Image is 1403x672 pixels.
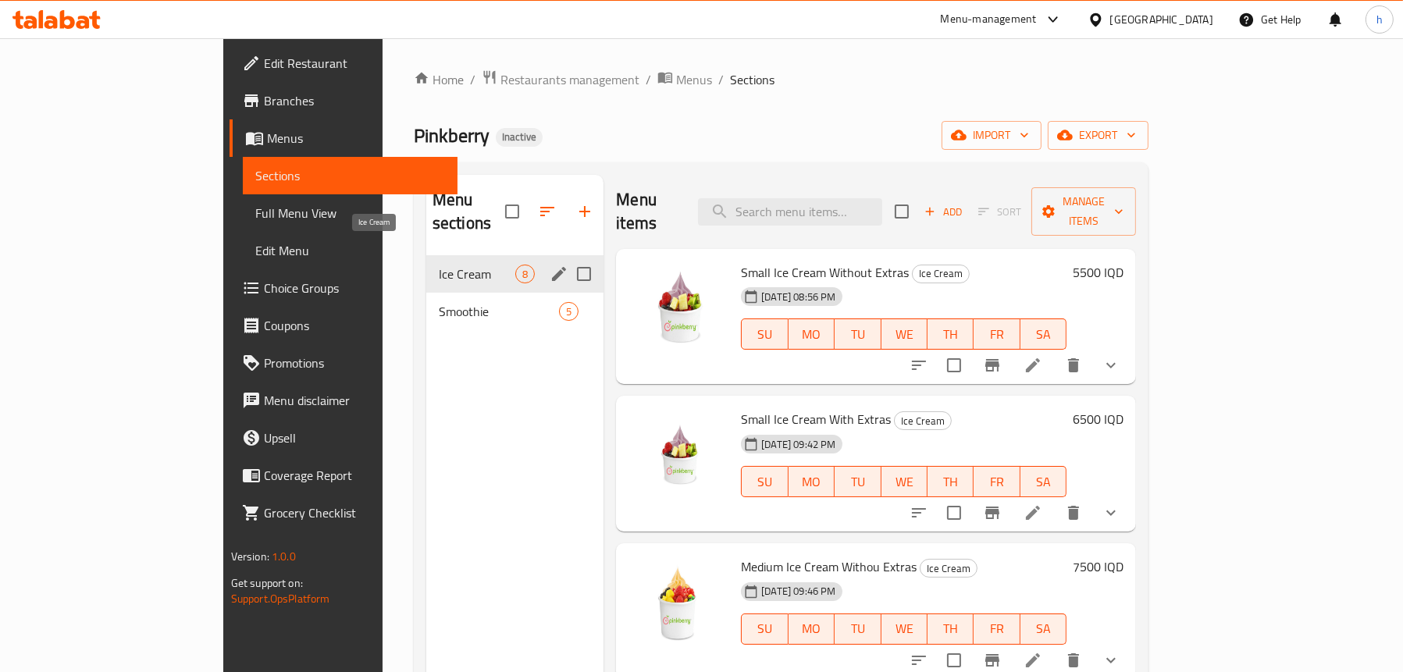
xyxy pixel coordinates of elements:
[272,546,296,567] span: 1.0.0
[516,267,534,282] span: 8
[264,428,445,447] span: Upsell
[920,560,977,578] span: Ice Cream
[629,261,728,361] img: Small Ice Cream Without Extras
[230,269,458,307] a: Choice Groups
[841,323,874,346] span: TU
[894,411,952,430] div: Ice Cream
[547,262,571,286] button: edit
[1102,651,1120,670] svg: Show Choices
[698,198,882,226] input: search
[928,318,974,350] button: TH
[755,584,842,599] span: [DATE] 09:46 PM
[657,69,712,90] a: Menus
[841,617,874,640] span: TU
[1102,356,1120,375] svg: Show Choices
[230,119,458,157] a: Menus
[888,323,921,346] span: WE
[900,494,938,532] button: sort-choices
[1027,471,1060,493] span: SA
[1020,318,1066,350] button: SA
[629,556,728,656] img: Medium Ice Cream Withou Extras
[730,70,774,89] span: Sections
[941,10,1037,29] div: Menu-management
[835,613,881,645] button: TU
[496,195,529,228] span: Select all sections
[789,318,835,350] button: MO
[255,204,445,222] span: Full Menu View
[267,129,445,148] span: Menus
[1092,494,1130,532] button: show more
[835,466,881,497] button: TU
[264,503,445,522] span: Grocery Checklist
[515,265,535,283] div: items
[1020,613,1066,645] button: SA
[243,194,458,232] a: Full Menu View
[1376,11,1383,28] span: h
[741,261,909,284] span: Small Ice Cream Without Extras
[230,382,458,419] a: Menu disclaimer
[426,249,604,336] nav: Menu sections
[243,157,458,194] a: Sections
[231,573,303,593] span: Get support on:
[616,188,679,235] h2: Menu items
[1024,503,1042,522] a: Edit menu item
[1020,466,1066,497] button: SA
[230,344,458,382] a: Promotions
[414,69,1148,90] nav: breadcrumb
[918,200,968,224] span: Add item
[741,318,788,350] button: SU
[895,412,951,430] span: Ice Cream
[755,290,842,304] span: [DATE] 08:56 PM
[928,466,974,497] button: TH
[433,188,505,235] h2: Menu sections
[980,471,1013,493] span: FR
[755,437,842,452] span: [DATE] 09:42 PM
[1024,356,1042,375] a: Edit menu item
[230,419,458,457] a: Upsell
[888,617,921,640] span: WE
[1024,651,1042,670] a: Edit menu item
[629,408,728,508] img: Small Ice Cream With Extras
[974,613,1020,645] button: FR
[231,588,330,609] a: Support.OpsPlatform
[795,617,828,640] span: MO
[980,323,1013,346] span: FR
[881,613,928,645] button: WE
[885,195,918,228] span: Select section
[938,496,970,529] span: Select to update
[264,91,445,110] span: Branches
[934,323,967,346] span: TH
[938,349,970,382] span: Select to update
[1055,494,1092,532] button: delete
[934,471,967,493] span: TH
[439,302,559,321] span: Smoothie
[741,555,917,578] span: Medium Ice Cream Withou Extras
[426,293,604,330] div: Smoothie5
[789,466,835,497] button: MO
[264,54,445,73] span: Edit Restaurant
[974,318,1020,350] button: FR
[1031,187,1136,236] button: Manage items
[231,546,269,567] span: Version:
[496,128,543,147] div: Inactive
[560,304,578,319] span: 5
[482,69,639,90] a: Restaurants management
[529,193,566,230] span: Sort sections
[748,323,782,346] span: SU
[426,255,604,293] div: Ice Cream8edit
[1102,503,1120,522] svg: Show Choices
[968,200,1031,224] span: Select section first
[264,279,445,297] span: Choice Groups
[230,44,458,82] a: Edit Restaurant
[928,613,974,645] button: TH
[230,307,458,344] a: Coupons
[243,232,458,269] a: Edit Menu
[741,613,788,645] button: SU
[920,559,977,578] div: Ice Cream
[1060,126,1136,145] span: export
[748,617,782,640] span: SU
[414,118,490,153] span: Pinkberry
[255,166,445,185] span: Sections
[741,466,788,497] button: SU
[1027,617,1060,640] span: SA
